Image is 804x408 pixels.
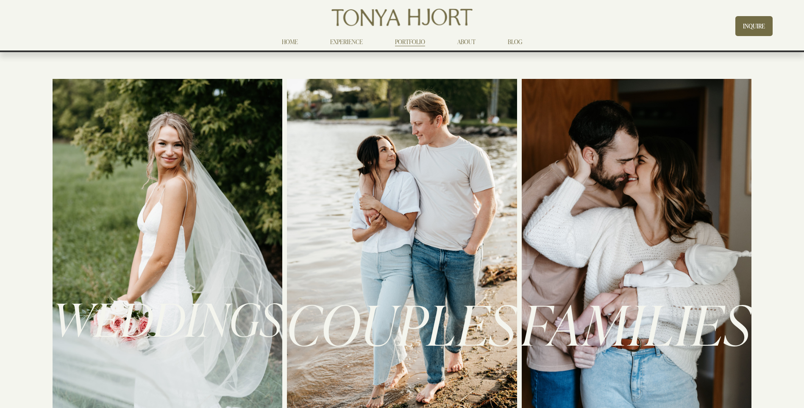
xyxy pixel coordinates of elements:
[457,36,476,47] a: ABOUT
[508,36,522,47] a: BLOG
[395,36,425,47] a: PORTFOLIO
[282,36,298,47] a: HOME
[287,286,517,360] span: COUPLES
[330,6,474,29] img: Tonya Hjort
[53,288,283,348] span: WEDDINGS
[522,286,752,360] span: FAMILIES
[330,36,363,47] a: EXPERIENCE
[735,16,773,36] a: INQUIRE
